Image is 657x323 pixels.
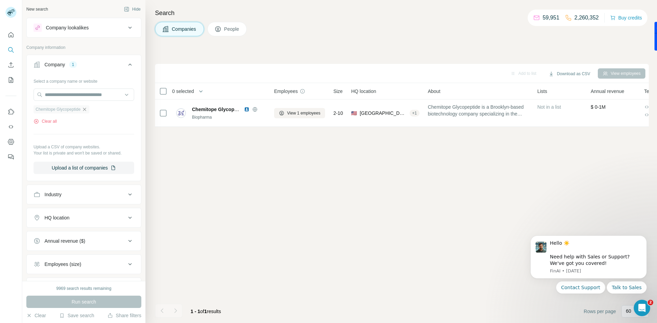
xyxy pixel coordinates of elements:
[544,69,595,79] button: Download as CSV
[5,44,16,56] button: Search
[27,279,141,296] button: Technologies
[27,233,141,249] button: Annual revenue ($)
[360,110,407,117] span: [GEOGRAPHIC_DATA], [US_STATE]
[428,104,529,117] span: Chemitope Glycopeptide is a Brooklyn-based biotechnology company specializing in the chemical syn...
[287,110,320,116] span: View 1 employees
[591,104,606,110] span: $ 0-1M
[191,309,221,314] span: results
[333,110,343,117] span: 2-10
[537,88,547,95] span: Lists
[5,106,16,118] button: Use Surfe on LinkedIn
[119,4,145,14] button: Hide
[351,110,357,117] span: 🇺🇸
[26,44,141,51] p: Company information
[5,121,16,133] button: Use Surfe API
[591,88,624,95] span: Annual revenue
[107,312,141,319] button: Share filters
[172,26,197,32] span: Companies
[5,59,16,71] button: Enrich CSV
[44,238,85,244] div: Annual revenue ($)
[44,214,69,221] div: HQ location
[333,88,343,95] span: Size
[428,88,440,95] span: About
[27,210,141,226] button: HQ location
[176,108,186,119] img: Logo of Chemitope Glycopeptide
[5,74,16,86] button: My lists
[26,312,46,319] button: Clear
[155,8,649,18] h4: Search
[543,14,559,22] p: 59,951
[26,6,48,12] div: New search
[244,107,249,112] img: LinkedIn logo
[34,118,57,124] button: Clear all
[44,261,81,268] div: Employees (size)
[56,285,112,292] div: 9969 search results remaining
[204,309,207,314] span: 1
[192,114,266,120] div: Biopharma
[69,62,77,68] div: 1
[274,88,298,95] span: Employees
[191,309,200,314] span: 1 - 1
[34,144,134,150] p: Upload a CSV of company websites.
[44,61,65,68] div: Company
[27,56,141,76] button: Company1
[34,162,134,174] button: Upload a list of companies
[34,76,134,84] div: Select a company name or website
[46,24,89,31] div: Company lookalikes
[27,19,141,36] button: Company lookalikes
[200,309,204,314] span: of
[610,13,642,23] button: Buy credits
[410,110,420,116] div: + 1
[351,88,376,95] span: HQ location
[5,29,16,41] button: Quick start
[34,150,134,156] p: Your list is private and won't be saved or shared.
[520,227,657,320] iframe: Intercom notifications message
[648,300,653,305] span: 2
[192,107,248,112] span: Chemitope Glycopeptide
[5,136,16,148] button: Dashboard
[27,186,141,203] button: Industry
[224,26,240,32] span: People
[5,151,16,163] button: Feedback
[59,312,94,319] button: Save search
[172,88,194,95] span: 0 selected
[634,300,650,316] iframe: Intercom live chat
[27,256,141,272] button: Employees (size)
[44,191,62,198] div: Industry
[274,108,325,118] button: View 1 employees
[537,104,561,110] span: Not in a list
[575,14,599,22] p: 2,260,352
[36,106,80,112] span: Chemitope Glycopeptide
